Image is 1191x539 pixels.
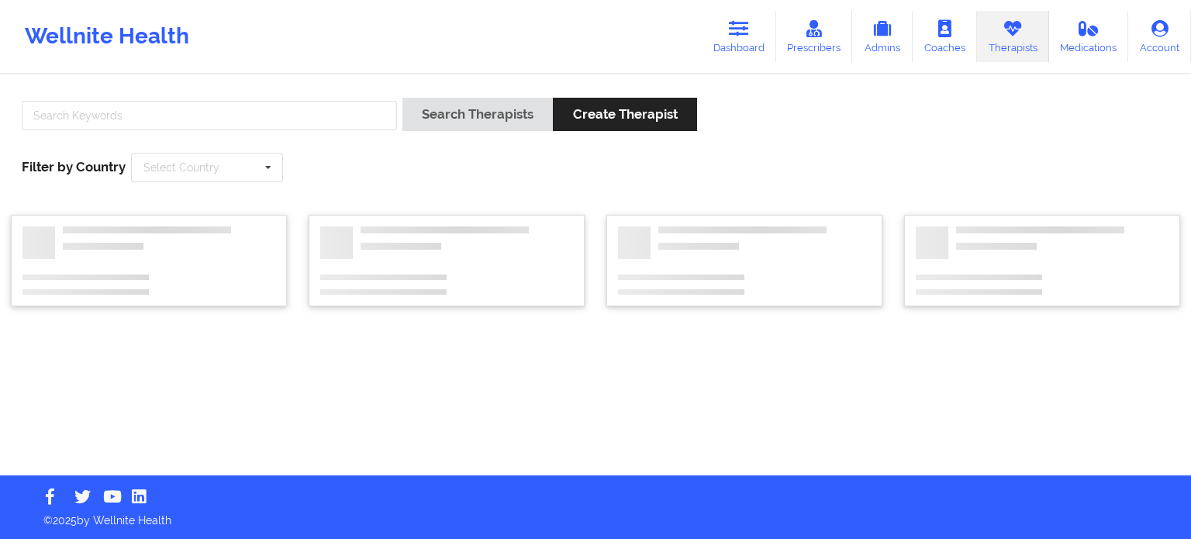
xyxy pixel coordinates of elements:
p: © 2025 by Wellnite Health [33,502,1158,528]
div: Select Country [143,162,219,173]
button: Create Therapist [553,98,696,131]
a: Coaches [913,11,977,62]
a: Therapists [977,11,1049,62]
a: Prescribers [776,11,853,62]
button: Search Therapists [402,98,553,131]
a: Account [1128,11,1191,62]
a: Medications [1049,11,1129,62]
a: Dashboard [702,11,776,62]
a: Admins [852,11,913,62]
span: Filter by Country [22,159,126,174]
input: Search Keywords [22,101,397,130]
